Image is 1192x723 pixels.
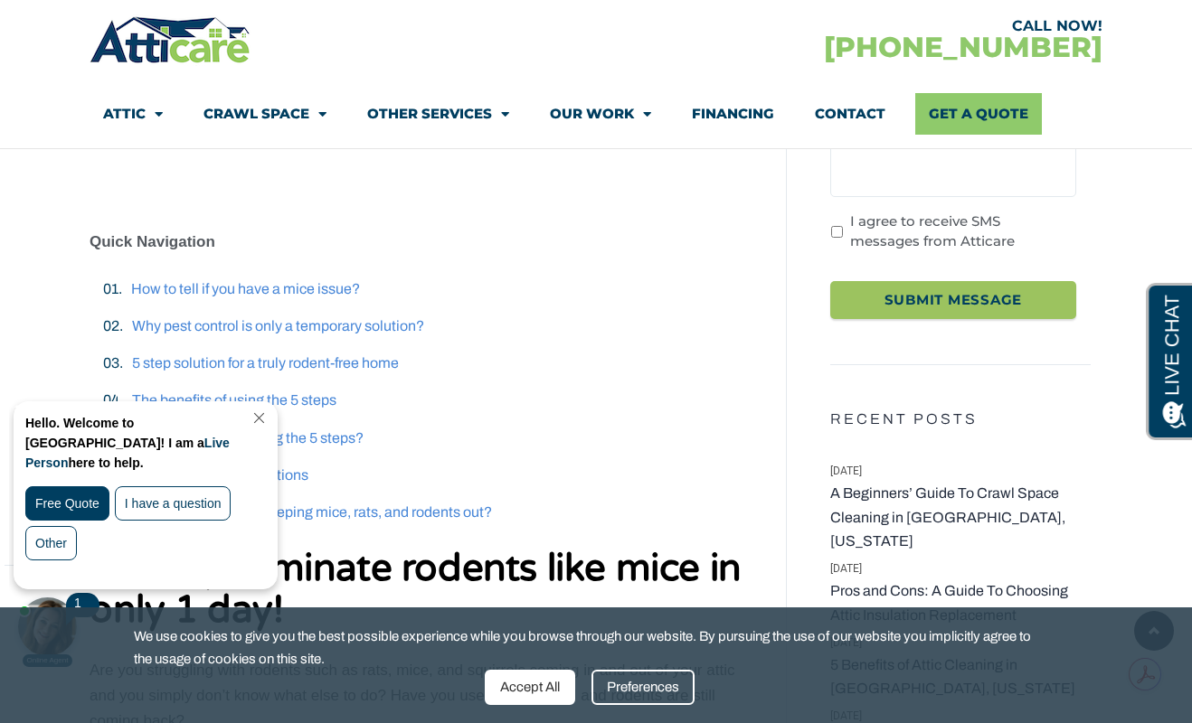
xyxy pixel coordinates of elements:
nav: Menu [103,93,1089,135]
a: Other Services [367,93,509,135]
a: How to tell if you have a mice issue? [131,281,360,296]
h5: Recent Posts [830,398,1091,441]
a: Attic [103,93,163,135]
a: Financing [692,93,774,135]
label: I agree to receive SMS messages from Atticare [850,211,1072,252]
a: Get A Quote [915,93,1042,135]
div: CALL NOW! [596,19,1102,33]
span: Opens a chat window [44,14,146,37]
div: Accept All [485,670,575,705]
iframe: Chat Invitation [9,397,298,669]
a: Our Work [550,93,651,135]
a: Pros and Cons: A Guide To Choosing Attic Insulation Replacement [830,579,1091,627]
a: The benefits of using the 5 steps [132,392,336,408]
span: [DATE] [830,558,1091,579]
b: Quickly eliminate rodents like mice in only 1 day! [90,545,742,633]
a: Why pest control is only a temporary solution? [132,318,424,333]
a: 5 step solution for a truly rodent-free home [132,355,399,371]
b: Quick Navigation [90,233,215,250]
input: Submit Message [830,281,1076,320]
span: [DATE] [830,460,1091,482]
a: What is the secret to keeping mice, rats, and rodents out? [130,504,492,520]
a: Contact [815,93,885,135]
a: A Beginners’ Guide To Crawl Space Cleaning in [GEOGRAPHIC_DATA], [US_STATE] [830,482,1091,553]
a: Crawl Space [203,93,326,135]
div: Preferences [591,670,695,705]
span: We use cookies to give you the best possible experience while you browse through our website. By ... [134,625,1044,670]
